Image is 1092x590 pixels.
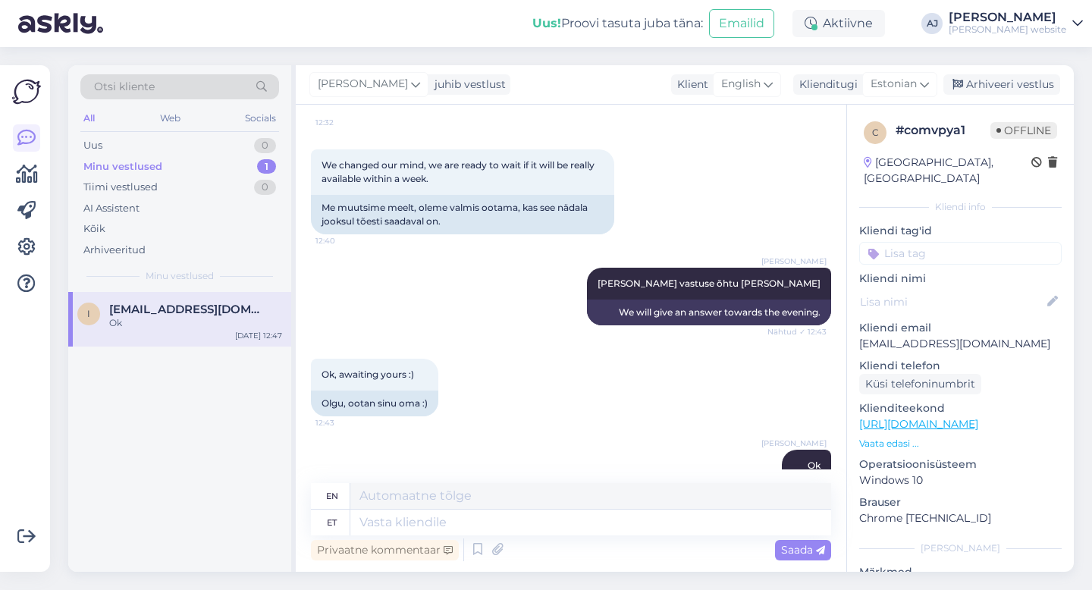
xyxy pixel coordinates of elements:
div: Klienditugi [793,77,858,93]
div: Uus [83,138,102,153]
div: Minu vestlused [83,159,162,174]
div: Kõik [83,221,105,237]
span: i [87,308,90,319]
div: All [80,108,98,128]
div: Web [157,108,184,128]
div: et [327,510,337,535]
span: Ok, awaiting yours :) [322,369,414,380]
p: Kliendi nimi [859,271,1062,287]
div: [PERSON_NAME] website [949,24,1066,36]
div: Klient [671,77,708,93]
span: We changed our mind, we are ready to wait if it will be really available within a week. [322,159,597,184]
a: [PERSON_NAME][PERSON_NAME] website [949,11,1083,36]
p: Operatsioonisüsteem [859,457,1062,472]
input: Lisa tag [859,242,1062,265]
div: 0 [254,180,276,195]
div: Aktiivne [792,10,885,37]
div: We will give an answer towards the evening. [587,300,831,325]
div: Kliendi info [859,200,1062,214]
span: c [872,127,879,138]
button: Emailid [709,9,774,38]
p: Kliendi tag'id [859,223,1062,239]
div: Tiimi vestlused [83,180,158,195]
div: Me muutsime meelt, oleme valmis ootama, kas see nädala jooksul tõesti saadaval on. [311,195,614,234]
span: Saada [781,543,825,557]
span: [PERSON_NAME] [318,76,408,93]
div: Proovi tasuta juba täna: [532,14,703,33]
p: Märkmed [859,564,1062,580]
div: Olgu, ootan sinu oma :) [311,391,438,416]
div: Küsi telefoninumbrit [859,374,981,394]
div: # comvpya1 [896,121,990,140]
span: Offline [990,122,1057,139]
span: Estonian [871,76,917,93]
div: en [326,483,338,509]
div: [PERSON_NAME] [949,11,1066,24]
span: [PERSON_NAME] vastuse õhtu [PERSON_NAME] [598,278,821,289]
div: [DATE] 12:47 [235,330,282,341]
span: Minu vestlused [146,269,214,283]
p: Chrome [TECHNICAL_ID] [859,510,1062,526]
img: Askly Logo [12,77,41,106]
span: [PERSON_NAME] [761,438,827,449]
b: Uus! [532,16,561,30]
span: Otsi kliente [94,79,155,95]
input: Lisa nimi [860,293,1044,310]
div: juhib vestlust [428,77,506,93]
p: Kliendi telefon [859,358,1062,374]
p: [EMAIL_ADDRESS][DOMAIN_NAME] [859,336,1062,352]
span: Nähtud ✓ 12:43 [767,326,827,337]
p: Brauser [859,494,1062,510]
div: Arhiveeritud [83,243,146,258]
span: info@noveba.com [109,303,267,316]
a: [URL][DOMAIN_NAME] [859,417,978,431]
p: Windows 10 [859,472,1062,488]
div: [GEOGRAPHIC_DATA], [GEOGRAPHIC_DATA] [864,155,1031,187]
div: Arhiveeri vestlus [943,74,1060,95]
div: Privaatne kommentaar [311,540,459,560]
span: 12:43 [315,417,372,428]
div: Socials [242,108,279,128]
p: Vaata edasi ... [859,437,1062,450]
div: [PERSON_NAME] [859,541,1062,555]
div: AJ [921,13,943,34]
span: [PERSON_NAME] [761,256,827,267]
span: English [721,76,761,93]
div: AI Assistent [83,201,140,216]
span: Ok [808,460,821,471]
div: 0 [254,138,276,153]
p: Kliendi email [859,320,1062,336]
span: 12:32 [315,117,372,128]
div: Ok [109,316,282,330]
span: 12:40 [315,235,372,246]
p: Klienditeekond [859,400,1062,416]
div: 1 [257,159,276,174]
